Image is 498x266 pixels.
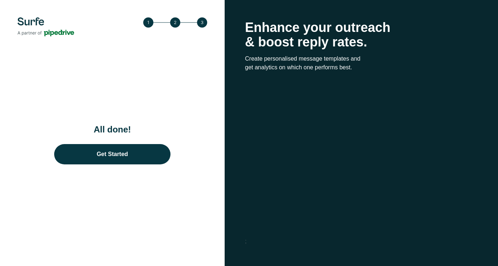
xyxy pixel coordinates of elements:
[245,20,478,35] p: Enhance your outreach
[245,63,478,72] p: get analytics on which one performs best.
[40,124,185,135] h1: All done!
[54,144,170,164] a: Get Started
[17,17,74,36] img: Surfe's logo
[143,17,207,28] img: Step 3
[245,35,478,49] p: & boost reply rates.
[245,84,478,225] iframe: YouTube video player
[245,54,478,63] p: Create personalised message templates and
